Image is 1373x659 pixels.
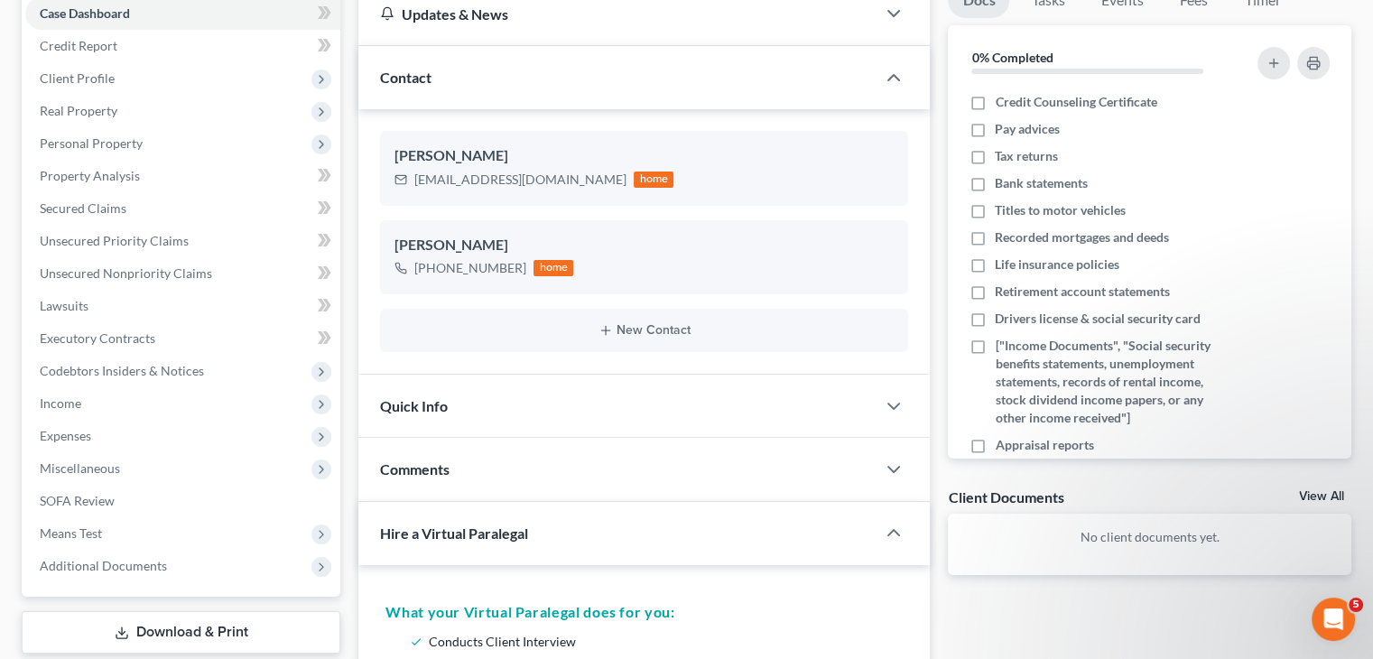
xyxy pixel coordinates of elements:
[40,38,117,53] span: Credit Report
[429,630,895,653] li: Conducts Client Interview
[25,290,340,322] a: Lawsuits
[380,524,528,542] span: Hire a Virtual Paralegal
[385,601,903,623] h5: What your Virtual Paralegal does for you:
[995,228,1169,246] span: Recorded mortgages and deeds
[40,428,91,443] span: Expenses
[40,525,102,541] span: Means Test
[995,436,1093,454] span: Appraisal reports
[25,225,340,257] a: Unsecured Priority Claims
[40,395,81,411] span: Income
[995,147,1058,165] span: Tax returns
[40,330,155,346] span: Executory Contracts
[25,192,340,225] a: Secured Claims
[634,172,673,188] div: home
[414,259,526,277] div: [PHONE_NUMBER]
[380,5,854,23] div: Updates & News
[995,120,1060,138] span: Pay advices
[1349,598,1363,612] span: 5
[995,174,1088,192] span: Bank statements
[394,145,894,167] div: [PERSON_NAME]
[1312,598,1355,641] iframe: Intercom live chat
[995,201,1126,219] span: Titles to motor vehicles
[995,283,1170,301] span: Retirement account statements
[40,103,117,118] span: Real Property
[22,611,340,654] a: Download & Print
[40,298,88,313] span: Lawsuits
[394,235,894,256] div: [PERSON_NAME]
[995,310,1201,328] span: Drivers license & social security card
[25,257,340,290] a: Unsecured Nonpriority Claims
[40,233,189,248] span: Unsecured Priority Claims
[948,487,1063,506] div: Client Documents
[25,322,340,355] a: Executory Contracts
[1299,490,1344,503] a: View All
[40,265,212,281] span: Unsecured Nonpriority Claims
[995,93,1156,111] span: Credit Counseling Certificate
[40,460,120,476] span: Miscellaneous
[40,200,126,216] span: Secured Claims
[414,171,626,189] div: [EMAIL_ADDRESS][DOMAIN_NAME]
[995,337,1235,427] span: ["Income Documents", "Social security benefits statements, unemployment statements, records of re...
[995,255,1119,274] span: Life insurance policies
[40,493,115,508] span: SOFA Review
[380,460,450,478] span: Comments
[40,558,167,573] span: Additional Documents
[40,70,115,86] span: Client Profile
[380,397,448,414] span: Quick Info
[962,528,1337,546] p: No client documents yet.
[394,323,894,338] button: New Contact
[40,363,204,378] span: Codebtors Insiders & Notices
[25,485,340,517] a: SOFA Review
[40,5,130,21] span: Case Dashboard
[25,160,340,192] a: Property Analysis
[971,50,1053,65] strong: 0% Completed
[25,30,340,62] a: Credit Report
[40,168,140,183] span: Property Analysis
[533,260,573,276] div: home
[380,69,431,86] span: Contact
[40,135,143,151] span: Personal Property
